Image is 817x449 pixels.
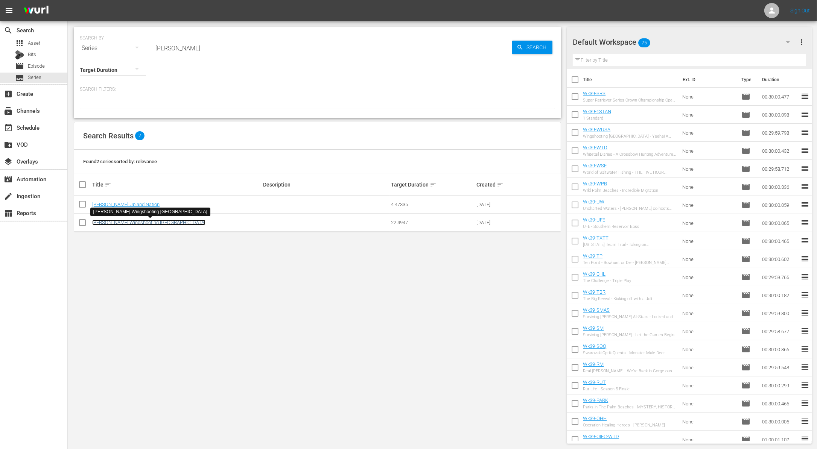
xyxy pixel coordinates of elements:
span: Episode [741,417,750,426]
td: 00:30:00.465 [759,232,800,250]
td: 00:29:59.798 [759,124,800,142]
a: Wk39-UFE [583,217,605,223]
span: Bits [28,51,36,58]
span: reorder [800,272,809,281]
span: Overlays [4,157,13,166]
td: 00:30:00.065 [759,214,800,232]
th: Title [583,69,678,90]
div: Super Retriever Series Crown Championship Open Division Recap [583,98,676,103]
div: The Big Reveal - Kicking off with a Jolt [583,296,653,301]
td: 00:29:59.800 [759,304,800,322]
td: None [679,376,739,394]
span: Episode [741,309,750,318]
td: 00:30:00.098 [759,106,800,124]
th: Ext. ID [678,69,737,90]
span: reorder [800,290,809,299]
a: Wk39-WTD [583,145,607,150]
span: Episode [28,62,45,70]
a: Wk39-PARK [583,397,608,403]
td: 00:30:00.005 [759,413,800,431]
span: sort [497,181,504,188]
p: Search Filters: [80,86,555,93]
td: None [679,304,739,322]
td: None [679,431,739,449]
span: reorder [800,110,809,119]
div: [PERSON_NAME] Wingshooting [GEOGRAPHIC_DATA] [93,209,207,215]
span: Episode [741,218,750,228]
span: reorder [800,308,809,317]
div: Ten Point - Bowhunt or Die - [PERSON_NAME] 2021 Buck - Titan M1-Big Buck Shot While Hitting Scrap... [583,260,676,265]
span: Episode [741,110,750,119]
span: Search [4,26,13,35]
div: Real [PERSON_NAME] - We’re Back in Gorge-ous [US_STATE] [583,369,676,373]
a: Wk39-WUSA [583,127,610,132]
span: Episode [741,164,750,173]
span: menu [5,6,14,15]
div: Title [92,180,261,189]
td: 00:30:00.477 [759,88,800,106]
span: Reports [4,209,13,218]
div: Operation Healing Heroes - [PERSON_NAME] [583,423,665,428]
td: None [679,340,739,358]
button: more_vert [797,33,806,51]
span: reorder [800,399,809,408]
div: The Challenge - Triple Play [583,278,631,283]
span: Automation [4,175,13,184]
td: 00:30:00.602 [759,250,800,268]
a: Wk39-RM [583,361,604,367]
span: reorder [800,236,809,245]
td: 00:30:00.432 [759,142,800,160]
div: [DATE] [476,220,517,225]
div: 1 Standard [583,116,611,121]
div: Series [80,38,146,59]
span: reorder [800,326,809,335]
span: Found 2 series sorted by: relevance [83,159,157,164]
span: Series [28,74,41,81]
a: Wk39-SOQ [583,343,606,349]
td: 00:30:00.182 [759,286,800,304]
div: Target Duration [391,180,474,189]
a: Wk39-1STAN [583,109,611,114]
a: Sign Out [790,8,810,14]
span: more_vert [797,38,806,47]
span: VOD [4,140,13,149]
span: reorder [800,218,809,227]
span: reorder [800,92,809,101]
td: None [679,250,739,268]
th: Type [737,69,758,90]
td: None [679,232,739,250]
td: None [679,142,739,160]
div: Wingshooting [GEOGRAPHIC_DATA] - Yeeha! A [PERSON_NAME] ahorseback [583,134,676,139]
div: Surviving [PERSON_NAME] All-Stars - Locked and Loaded [583,314,676,319]
a: Wk39-OHH [583,416,607,421]
a: Wk39-RUT [583,379,606,385]
td: 00:30:00.336 [759,178,800,196]
td: None [679,394,739,413]
td: None [679,196,739,214]
span: sort [105,181,111,188]
a: Wk39-SM [583,325,604,331]
span: reorder [800,363,809,372]
div: Uncharted Waters - [PERSON_NAME] co hosts the Bassmaster Classic and goes for Giant Alligator Gar... [583,206,676,211]
div: Default Workspace [573,32,797,53]
span: Episode [741,128,750,137]
button: Search [512,41,552,54]
div: Parks in The Palm Beaches - MYSTERY, HISTORY & MUD [583,405,676,410]
span: Episode [741,327,750,336]
div: 4.47335 [391,202,474,207]
span: reorder [800,146,809,155]
a: Wk39-WPB [583,181,607,187]
span: 75 [638,35,650,51]
a: Wk39-OIFC-WTD [583,434,619,439]
td: None [679,124,739,142]
span: Ingestion [4,192,13,201]
span: reorder [800,182,809,191]
span: Episode [741,399,750,408]
span: Episode [741,381,750,390]
span: reorder [800,128,809,137]
td: None [679,322,739,340]
div: [US_STATE] Team Trail - Taking on [GEOGRAPHIC_DATA] [583,242,676,247]
div: WIld Palm Beaches - Incredible Migration [583,188,658,193]
div: Swarovski Optik Quests - Monster Mule Deer [583,350,665,355]
td: 01:00:01.107 [759,431,800,449]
